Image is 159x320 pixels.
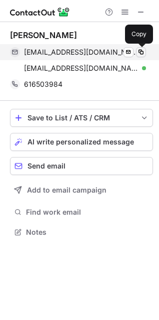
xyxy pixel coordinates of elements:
[27,114,135,122] div: Save to List / ATS / CRM
[24,48,138,57] span: [EMAIL_ADDRESS][DOMAIN_NAME]
[27,162,65,170] span: Send email
[10,133,153,151] button: AI write personalized message
[10,109,153,127] button: save-profile-one-click
[10,30,77,40] div: [PERSON_NAME]
[10,181,153,199] button: Add to email campaign
[27,186,106,194] span: Add to email campaign
[10,225,153,239] button: Notes
[10,205,153,219] button: Find work email
[24,64,138,73] span: [EMAIL_ADDRESS][DOMAIN_NAME]
[26,208,149,217] span: Find work email
[10,6,70,18] img: ContactOut v5.3.10
[10,157,153,175] button: Send email
[26,228,149,237] span: Notes
[24,80,62,89] span: 616503984
[27,138,134,146] span: AI write personalized message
